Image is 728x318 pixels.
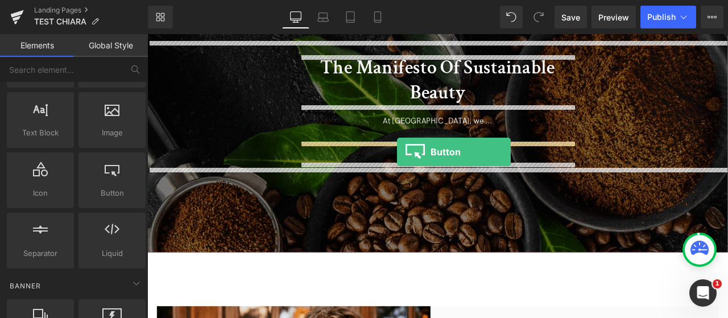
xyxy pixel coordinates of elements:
span: Banner [9,280,42,291]
span: Liquid [82,247,142,259]
a: Desktop [282,6,309,28]
iframe: Intercom live chat [689,279,717,307]
p: At [GEOGRAPHIC_DATA], we ... [182,98,506,110]
span: TEST CHIARA [34,17,86,26]
span: Separator [10,247,71,259]
span: Publish [647,13,676,22]
button: Publish [640,6,696,28]
span: Save [561,11,580,23]
button: More [701,6,723,28]
a: New Library [148,6,173,28]
span: Icon [10,187,71,199]
a: Read More [303,128,386,153]
a: Tablet [337,6,364,28]
button: Redo [527,6,550,28]
a: Global Style [74,34,148,57]
a: Preview [591,6,636,28]
span: Button [82,187,142,199]
span: 1 [713,279,722,288]
a: Mobile [364,6,391,28]
h2: The Manifesto Of Sustainable Beauty [182,25,506,84]
button: Undo [500,6,523,28]
span: Text Block [10,127,71,139]
a: Laptop [309,6,337,28]
span: Read More [321,135,367,146]
span: Image [82,127,142,139]
span: Preview [598,11,629,23]
a: Landing Pages [34,6,148,15]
